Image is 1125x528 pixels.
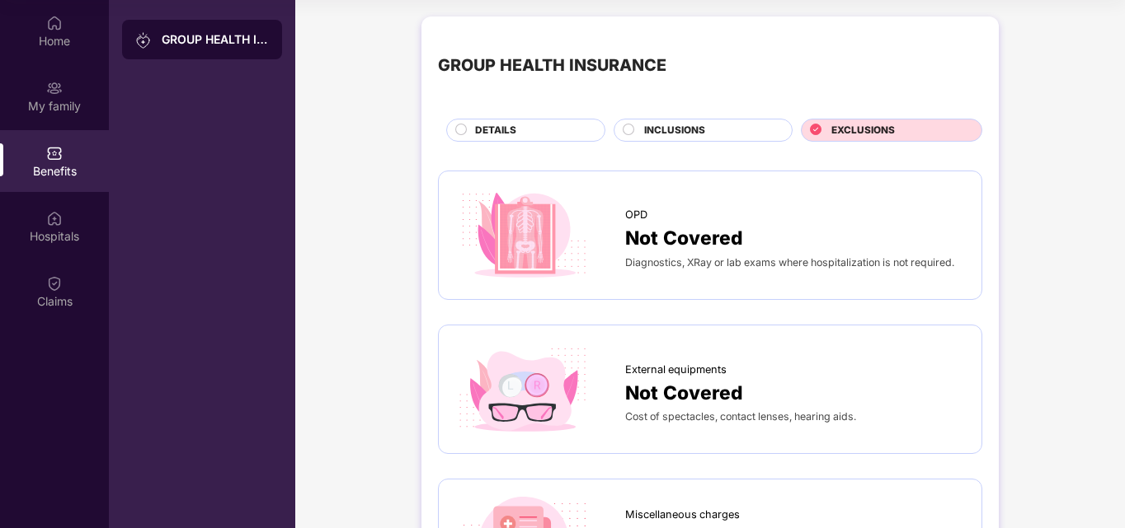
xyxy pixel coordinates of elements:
img: svg+xml;base64,PHN2ZyBpZD0iQ2xhaW0iIHhtbG5zPSJodHRwOi8vd3d3LnczLm9yZy8yMDAwL3N2ZyIgd2lkdGg9IjIwIi... [46,275,63,292]
img: svg+xml;base64,PHN2ZyB3aWR0aD0iMjAiIGhlaWdodD0iMjAiIHZpZXdCb3g9IjAgMCAyMCAyMCIgZmlsbD0ibm9uZSIgeG... [135,32,152,49]
img: svg+xml;base64,PHN2ZyBpZD0iQmVuZWZpdHMiIHhtbG5zPSJodHRwOi8vd3d3LnczLm9yZy8yMDAwL3N2ZyIgd2lkdGg9Ij... [46,145,63,161]
span: EXCLUSIONS [831,123,895,138]
div: GROUP HEALTH INSURANCE [438,53,666,78]
div: GROUP HEALTH INSURANCE [162,31,269,48]
span: Not Covered [625,223,743,253]
span: Cost of spectacles, contact lenses, hearing aids. [625,410,856,423]
img: svg+xml;base64,PHN2ZyBpZD0iSG9zcGl0YWxzIiB4bWxucz0iaHR0cDovL3d3dy53My5vcmcvMjAwMC9zdmciIHdpZHRoPS... [46,210,63,227]
img: icon [455,342,592,437]
span: Miscellaneous charges [625,507,740,523]
span: DETAILS [475,123,516,138]
span: OPD [625,207,647,223]
span: Not Covered [625,378,743,408]
img: icon [455,188,592,283]
img: svg+xml;base64,PHN2ZyBpZD0iSG9tZSIgeG1sbnM9Imh0dHA6Ly93d3cudzMub3JnLzIwMDAvc3ZnIiB3aWR0aD0iMjAiIG... [46,15,63,31]
span: INCLUSIONS [644,123,705,138]
span: External equipments [625,362,727,378]
img: svg+xml;base64,PHN2ZyB3aWR0aD0iMjAiIGhlaWdodD0iMjAiIHZpZXdCb3g9IjAgMCAyMCAyMCIgZmlsbD0ibm9uZSIgeG... [46,80,63,96]
span: Diagnostics, XRay or lab exams where hospitalization is not required. [625,256,954,269]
